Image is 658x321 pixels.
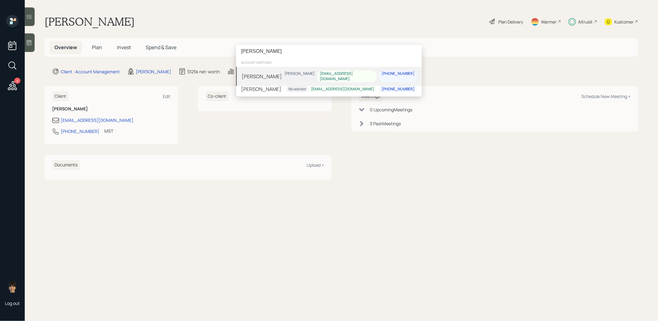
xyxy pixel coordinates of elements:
[382,87,414,92] div: [PHONE_NUMBER]
[288,87,306,92] div: No advisor
[320,71,374,82] div: [EMAIL_ADDRESS][DOMAIN_NAME]
[284,71,315,76] div: [PERSON_NAME]
[242,73,282,80] div: [PERSON_NAME]
[236,45,422,58] input: Type a command or search…
[311,87,374,92] div: [EMAIL_ADDRESS][DOMAIN_NAME]
[236,58,422,67] div: account switcher
[241,85,281,93] div: [PERSON_NAME]
[382,71,414,76] div: [PHONE_NUMBER]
